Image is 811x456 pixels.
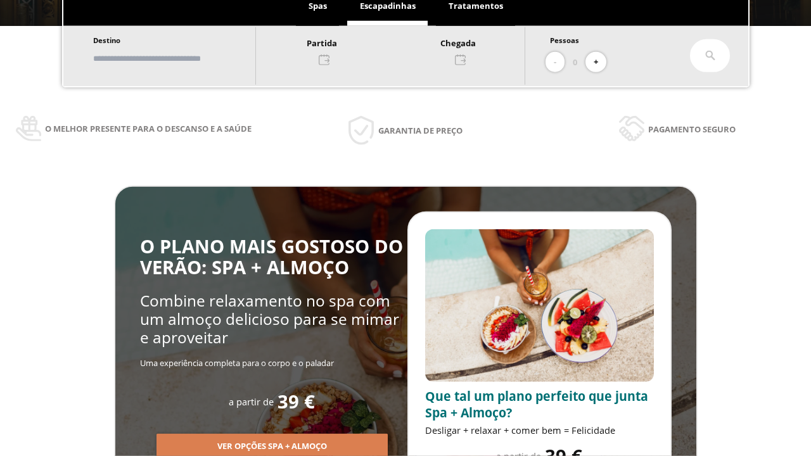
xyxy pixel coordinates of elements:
[425,388,648,421] span: Que tal um plano perfeito que junta Spa + Almoço?
[217,440,327,453] span: Ver opções Spa + Almoço
[140,290,399,348] span: Combine relaxamento no spa com um almoço delicioso para se mimar e aproveitar
[425,229,654,382] img: promo-sprunch.ElVl7oUD.webp
[546,52,565,73] button: -
[425,424,615,436] span: Desligar + relaxar + comer bem = Felicidade
[140,357,334,369] span: Uma experiência completa para o corpo e o paladar
[648,122,736,136] span: Pagamento seguro
[573,55,577,69] span: 0
[156,440,388,452] a: Ver opções Spa + Almoço
[229,395,274,408] span: a partir de
[550,35,579,45] span: Pessoas
[585,52,606,73] button: +
[378,123,463,137] span: Garantia de preço
[45,122,252,136] span: O melhor presente para o descanso e a saúde
[140,234,403,280] span: O PLANO MAIS GOSTOSO DO VERÃO: SPA + ALMOÇO
[278,391,315,412] span: 39 €
[93,35,120,45] span: Destino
